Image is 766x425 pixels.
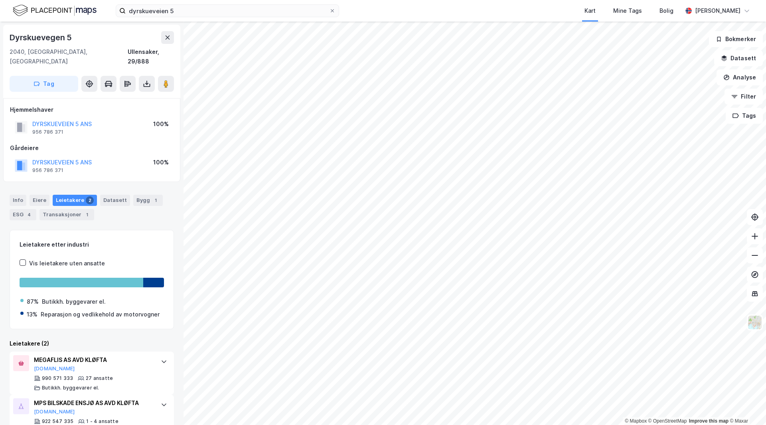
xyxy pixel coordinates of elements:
div: 922 547 335 [42,418,73,425]
div: 2 [86,196,94,204]
div: MEGAFLIS AS AVD KLØFTA [34,355,153,365]
div: ESG [10,209,36,220]
div: 956 786 371 [32,129,63,135]
div: 1 - 4 ansatte [86,418,118,425]
div: 956 786 371 [32,167,63,174]
div: Vis leietakere uten ansatte [29,259,105,268]
div: Leietakere [53,195,97,206]
img: logo.f888ab2527a4732fd821a326f86c7f29.svg [13,4,97,18]
div: Datasett [100,195,130,206]
button: Tag [10,76,78,92]
div: 27 ansatte [86,375,113,382]
div: 87% [27,297,39,306]
div: Kart [584,6,596,16]
div: 100% [153,119,169,129]
input: Søk på adresse, matrikkel, gårdeiere, leietakere eller personer [126,5,329,17]
div: 13% [27,310,38,319]
div: 1 [152,196,160,204]
div: Transaksjoner [39,209,94,220]
div: Eiere [30,195,49,206]
div: 1 [83,211,91,219]
a: Improve this map [689,418,728,424]
div: Hjemmelshaver [10,105,174,115]
div: Leietakere etter industri [20,240,164,249]
div: 990 571 333 [42,375,73,382]
iframe: Chat Widget [726,387,766,425]
button: Datasett [714,50,763,66]
button: Analyse [717,69,763,85]
a: Mapbox [625,418,647,424]
a: OpenStreetMap [648,418,687,424]
div: Bolig [659,6,673,16]
div: 4 [25,211,33,219]
div: Reparasjon og vedlikehold av motorvogner [41,310,160,319]
div: 100% [153,158,169,167]
div: Kontrollprogram for chat [726,387,766,425]
button: Bokmerker [709,31,763,47]
div: [PERSON_NAME] [695,6,740,16]
button: Filter [725,89,763,105]
div: 2040, [GEOGRAPHIC_DATA], [GEOGRAPHIC_DATA] [10,47,128,66]
div: Gårdeiere [10,143,174,153]
div: MPS BILSKADE ENSJØ AS AVD KLØFTA [34,398,153,408]
div: Dyrskuevegen 5 [10,31,73,44]
img: Z [747,315,762,330]
div: Ullensaker, 29/888 [128,47,174,66]
div: Butikkh. byggevarer el. [42,385,99,391]
button: Tags [726,108,763,124]
div: Butikkh. byggevarer el. [42,297,106,306]
div: Bygg [133,195,163,206]
button: [DOMAIN_NAME] [34,366,75,372]
div: Leietakere (2) [10,339,174,348]
div: Info [10,195,26,206]
div: Mine Tags [613,6,642,16]
button: [DOMAIN_NAME] [34,409,75,415]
